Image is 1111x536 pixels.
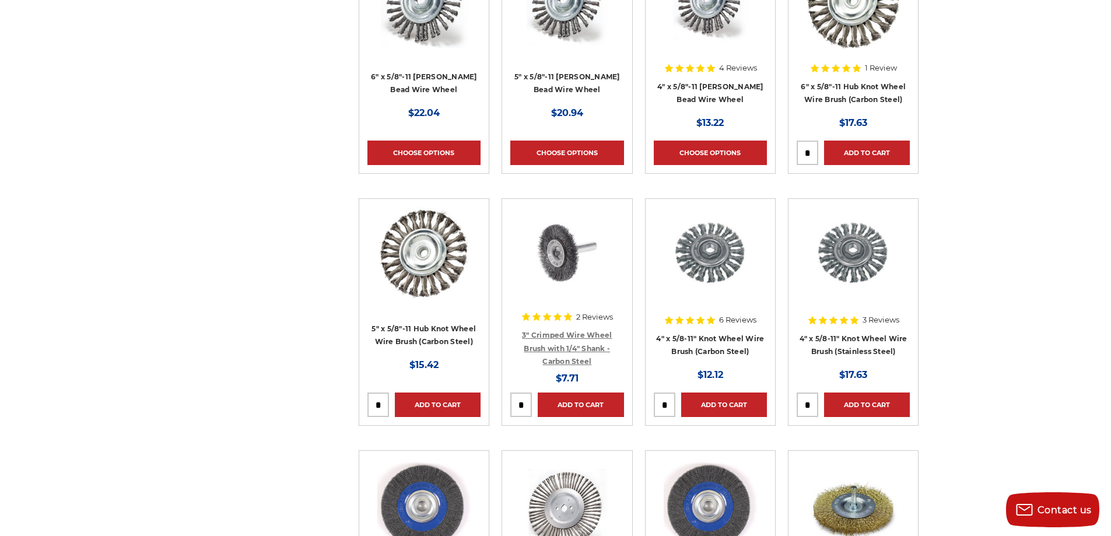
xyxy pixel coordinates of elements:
[654,207,767,320] a: 4" x 1/2" x 5/8"-11 Hub Knot Wheel Wire Brush
[865,64,897,72] span: 1 Review
[797,207,910,320] a: 4" x 5/8"-11 Stainless Steel Knot Wheel Wire Brush
[719,316,756,324] span: 6 Reviews
[657,82,763,104] a: 4" x 5/8"-11 [PERSON_NAME] Bead Wire Wheel
[371,324,476,346] a: 5" x 5/8"-11 Hub Knot Wheel Wire Brush (Carbon Steel)
[408,107,440,118] span: $22.04
[367,207,481,320] a: 5" x 5/8"-11 Hub Knot Wheel Wire Brush (Carbon Steel)
[522,331,612,366] a: 3" Crimped Wire Wheel Brush with 1/4" Shank - Carbon Steel
[538,393,623,417] a: Add to Cart
[681,393,767,417] a: Add to Cart
[576,313,613,321] span: 2 Reviews
[376,207,471,300] img: 5" x 5/8"-11 Hub Knot Wheel Wire Brush (Carbon Steel)
[824,393,910,417] a: Add to Cart
[839,369,867,380] span: $17.63
[824,141,910,165] a: Add to Cart
[664,207,757,300] img: 4" x 1/2" x 5/8"-11 Hub Knot Wheel Wire Brush
[514,72,620,94] a: 5" x 5/8"-11 [PERSON_NAME] Bead Wire Wheel
[698,369,723,380] span: $12.12
[839,117,867,128] span: $17.63
[656,334,764,356] a: 4" x 5/8-11" Knot Wheel Wire Brush (Carbon Steel)
[801,82,906,104] a: 6" x 5/8"-11 Hub Knot Wheel Wire Brush (Carbon Steel)
[800,334,907,356] a: 4" x 5/8-11" Knot Wheel Wire Brush (Stainless Steel)
[696,117,724,128] span: $13.22
[807,207,900,300] img: 4" x 5/8"-11 Stainless Steel Knot Wheel Wire Brush
[863,316,899,324] span: 3 Reviews
[510,141,623,165] a: Choose Options
[371,72,477,94] a: 6" x 5/8"-11 [PERSON_NAME] Bead Wire Wheel
[654,141,767,165] a: Choose Options
[520,207,614,300] img: 3" Crimped Carbon Steel Wire Wheel Brush with 1/4" Shank
[551,107,583,118] span: $20.94
[719,64,757,72] span: 4 Reviews
[395,393,481,417] a: Add to Cart
[367,141,481,165] a: Choose Options
[1038,505,1092,516] span: Contact us
[510,207,623,320] a: 3" Crimped Carbon Steel Wire Wheel Brush with 1/4" Shank
[556,373,579,384] span: $7.71
[1006,492,1099,527] button: Contact us
[409,359,439,370] span: $15.42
